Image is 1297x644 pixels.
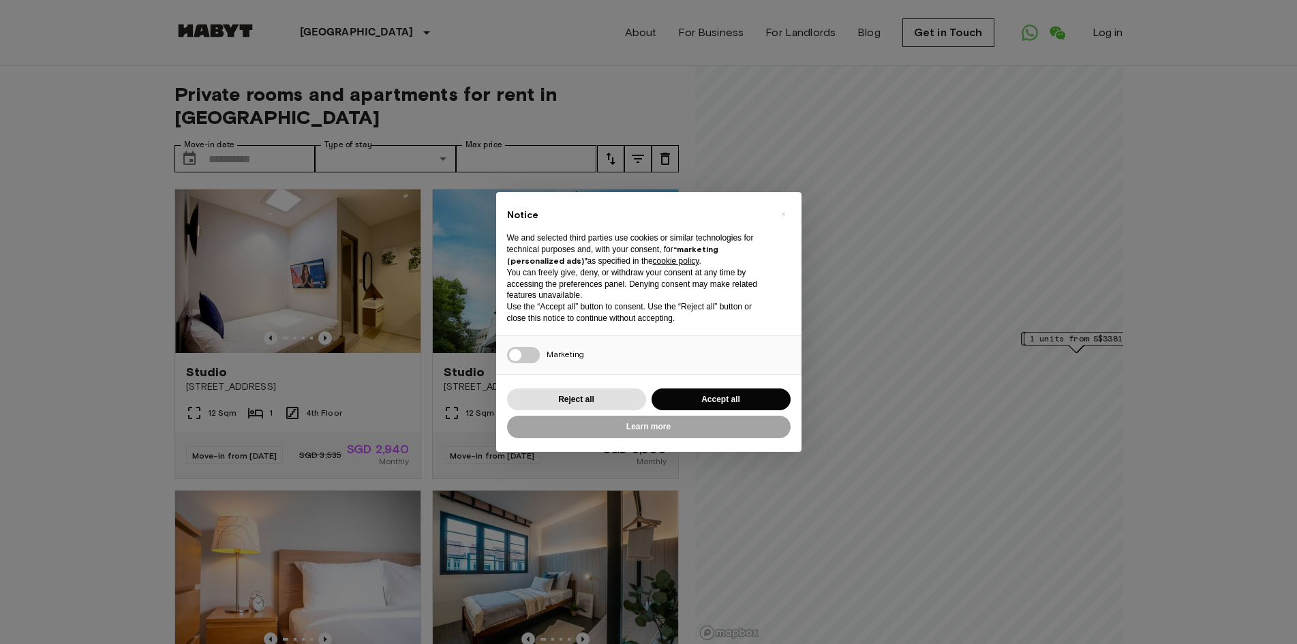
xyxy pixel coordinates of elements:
[653,256,699,266] a: cookie policy
[507,244,718,266] strong: “marketing (personalized ads)”
[507,416,791,438] button: Learn more
[507,267,769,301] p: You can freely give, deny, or withdraw your consent at any time by accessing the preferences pane...
[507,301,769,324] p: Use the “Accept all” button to consent. Use the “Reject all” button or close this notice to conti...
[773,203,795,225] button: Close this notice
[547,349,584,359] span: Marketing
[507,232,769,266] p: We and selected third parties use cookies or similar technologies for technical purposes and, wit...
[652,388,791,411] button: Accept all
[507,209,769,222] h2: Notice
[507,388,646,411] button: Reject all
[781,206,786,222] span: ×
